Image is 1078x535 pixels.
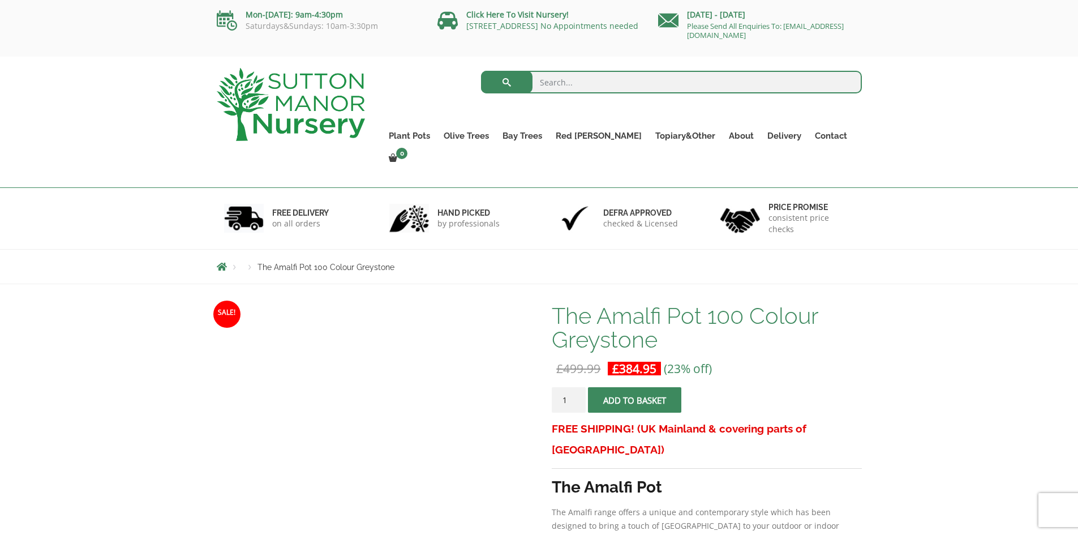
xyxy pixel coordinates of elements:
img: 1.jpg [224,204,264,233]
img: 2.jpg [389,204,429,233]
h1: The Amalfi Pot 100 Colour Greystone [552,304,861,352]
p: on all orders [272,218,329,229]
span: (23% off) [664,361,712,376]
p: consistent price checks [768,212,854,235]
p: by professionals [437,218,500,229]
a: Red [PERSON_NAME] [549,128,648,144]
h6: Price promise [768,202,854,212]
span: The Amalfi Pot 100 Colour Greystone [257,263,394,272]
strong: The Amalfi Pot [552,478,662,497]
span: 0 [396,148,407,159]
bdi: 384.95 [612,361,656,376]
h6: hand picked [437,208,500,218]
a: Please Send All Enquiries To: [EMAIL_ADDRESS][DOMAIN_NAME] [687,21,844,40]
p: checked & Licensed [603,218,678,229]
a: Bay Trees [496,128,549,144]
nav: Breadcrumbs [217,262,862,271]
h6: Defra approved [603,208,678,218]
span: Sale! [213,301,240,328]
h6: FREE DELIVERY [272,208,329,218]
h3: FREE SHIPPING! (UK Mainland & covering parts of [GEOGRAPHIC_DATA]) [552,418,861,460]
input: Product quantity [552,387,586,413]
span: £ [612,361,619,376]
a: Topiary&Other [648,128,722,144]
p: Saturdays&Sundays: 10am-3:30pm [217,22,420,31]
a: Click Here To Visit Nursery! [466,9,569,20]
img: 3.jpg [555,204,595,233]
button: Add to basket [588,387,681,413]
a: Olive Trees [437,128,496,144]
input: Search... [481,71,862,93]
bdi: 499.99 [556,361,600,376]
a: Delivery [761,128,808,144]
img: logo [217,68,365,141]
a: About [722,128,761,144]
a: 0 [382,151,411,166]
a: Contact [808,128,854,144]
p: Mon-[DATE]: 9am-4:30pm [217,8,420,22]
span: £ [556,361,563,376]
a: Plant Pots [382,128,437,144]
p: [DATE] - [DATE] [658,8,862,22]
img: 4.jpg [720,201,760,236]
a: [STREET_ADDRESS] No Appointments needed [466,20,638,31]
